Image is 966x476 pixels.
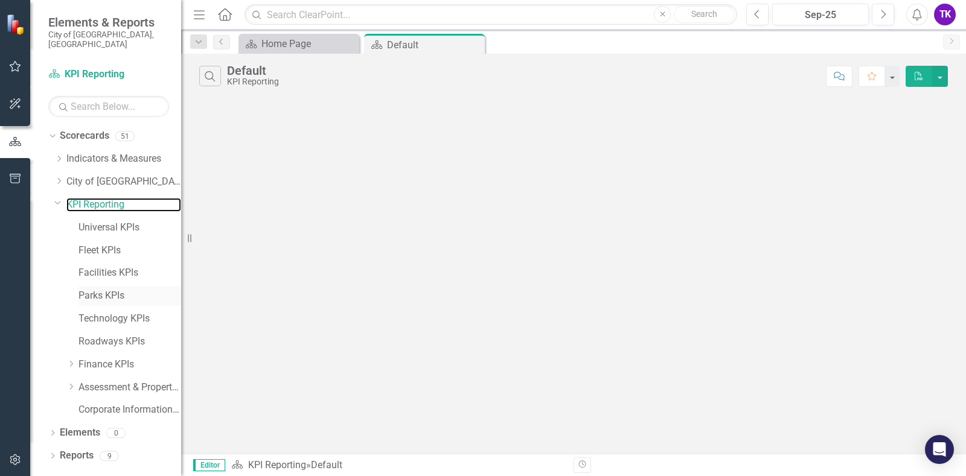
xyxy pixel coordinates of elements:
input: Search Below... [48,96,169,117]
a: City of [GEOGRAPHIC_DATA] [66,175,181,189]
div: Sep-25 [776,8,865,22]
a: Assessment & Property Revenue Services KPIs [78,381,181,395]
a: Technology KPIs [78,312,181,326]
a: Roadways KPIs [78,335,181,349]
div: KPI Reporting [227,77,279,86]
small: City of [GEOGRAPHIC_DATA], [GEOGRAPHIC_DATA] [48,30,169,49]
div: » [231,459,565,472]
a: Reports [60,449,94,463]
a: Corporate Information Governance KPIs [78,403,181,417]
img: ClearPoint Strategy [6,14,27,35]
a: Finance KPIs [78,358,181,372]
a: Scorecards [60,129,109,143]
div: Open Intercom Messenger [925,435,954,464]
span: Editor [193,459,225,471]
button: Sep-25 [772,4,869,25]
a: Universal KPIs [78,221,181,235]
a: Parks KPIs [78,289,181,303]
a: KPI Reporting [248,459,306,471]
div: Default [387,37,482,52]
div: Home Page [261,36,356,51]
a: Fleet KPIs [78,244,181,258]
a: Indicators & Measures [66,152,181,166]
div: Default [227,64,279,77]
div: 0 [106,428,126,438]
div: Default [311,459,342,471]
div: 51 [115,131,135,141]
button: Search [674,6,734,23]
a: Facilities KPIs [78,266,181,280]
a: Home Page [241,36,356,51]
span: Elements & Reports [48,15,169,30]
a: KPI Reporting [48,68,169,81]
input: Search ClearPoint... [245,4,737,25]
div: 9 [100,451,119,461]
span: Search [691,9,717,19]
button: TK [934,4,956,25]
a: Elements [60,426,100,440]
a: KPI Reporting [66,198,181,212]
